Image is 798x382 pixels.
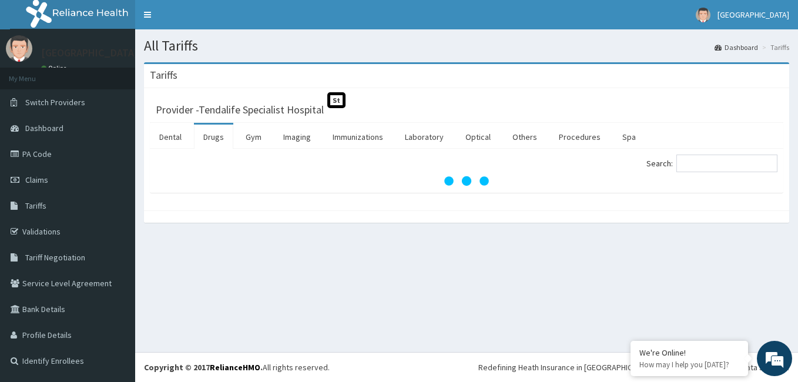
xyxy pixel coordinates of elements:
[144,38,789,53] h1: All Tariffs
[395,125,453,149] a: Laboratory
[696,8,710,22] img: User Image
[613,125,645,149] a: Spa
[41,48,138,58] p: [GEOGRAPHIC_DATA]
[478,361,789,373] div: Redefining Heath Insurance in [GEOGRAPHIC_DATA] using Telemedicine and Data Science!
[274,125,320,149] a: Imaging
[41,64,69,72] a: Online
[156,105,324,115] h3: Provider - Tendalife Specialist Hospital
[25,175,48,185] span: Claims
[676,155,777,172] input: Search:
[503,125,546,149] a: Others
[759,42,789,52] li: Tariffs
[323,125,393,149] a: Immunizations
[717,9,789,20] span: [GEOGRAPHIC_DATA]
[194,125,233,149] a: Drugs
[6,35,32,62] img: User Image
[135,352,798,382] footer: All rights reserved.
[443,158,490,205] svg: audio-loading
[210,362,260,373] a: RelianceHMO
[715,42,758,52] a: Dashboard
[25,97,85,108] span: Switch Providers
[639,347,739,358] div: We're Online!
[25,200,46,211] span: Tariffs
[549,125,610,149] a: Procedures
[646,155,777,172] label: Search:
[150,125,191,149] a: Dental
[456,125,500,149] a: Optical
[236,125,271,149] a: Gym
[150,70,177,81] h3: Tariffs
[25,123,63,133] span: Dashboard
[144,362,263,373] strong: Copyright © 2017 .
[639,360,739,370] p: How may I help you today?
[327,92,346,108] span: St
[25,252,85,263] span: Tariff Negotiation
